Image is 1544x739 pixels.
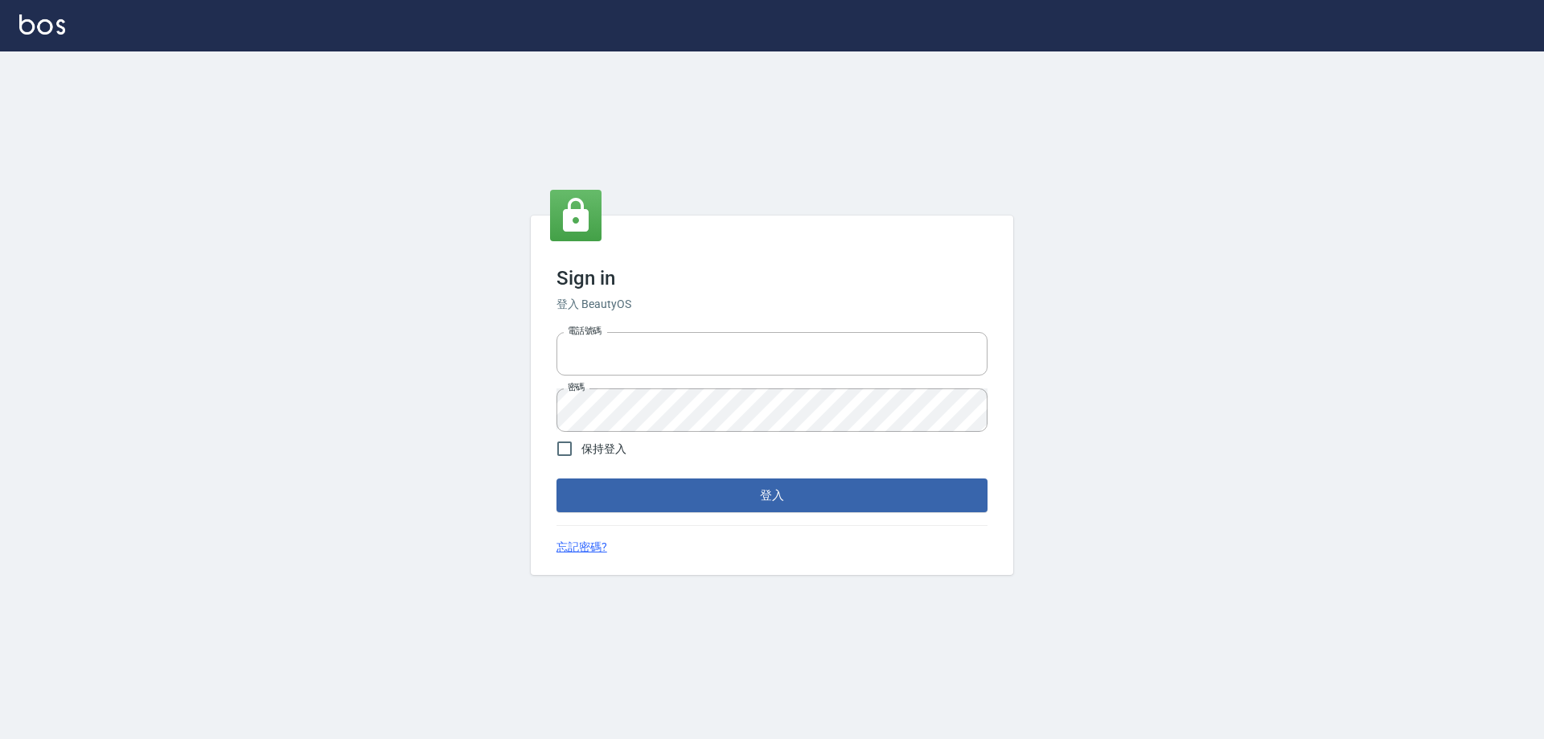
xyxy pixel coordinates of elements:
[568,381,585,393] label: 密碼
[556,539,607,556] a: 忘記密碼?
[556,267,988,289] h3: Sign in
[19,14,65,35] img: Logo
[568,325,602,337] label: 電話號碼
[556,296,988,313] h6: 登入 BeautyOS
[581,441,626,458] span: 保持登入
[556,478,988,512] button: 登入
